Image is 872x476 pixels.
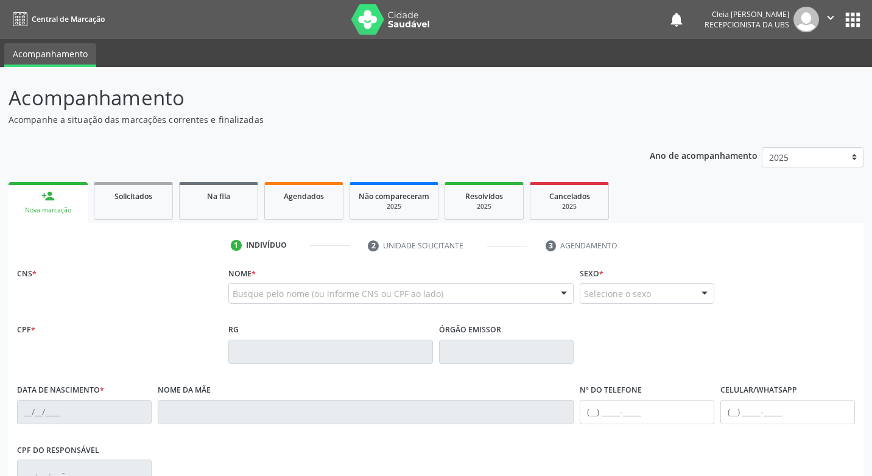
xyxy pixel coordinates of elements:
[720,381,797,400] label: Celular/WhatsApp
[668,11,685,28] button: notifications
[233,287,443,300] span: Busque pelo nome (ou informe CNS ou CPF ao lado)
[819,7,842,32] button: 
[231,240,242,251] div: 1
[359,191,429,201] span: Não compareceram
[17,400,152,424] input: __/__/____
[824,11,837,24] i: 
[207,191,230,201] span: Na fila
[17,206,79,215] div: Nova marcação
[465,191,503,201] span: Resolvidos
[17,321,35,340] label: CPF
[17,381,104,400] label: Data de nascimento
[584,287,651,300] span: Selecione o sexo
[454,202,515,211] div: 2025
[17,441,99,460] label: CPF do responsável
[705,9,789,19] div: Cleia [PERSON_NAME]
[9,83,607,113] p: Acompanhamento
[9,113,607,126] p: Acompanhe a situação das marcações correntes e finalizadas
[9,9,105,29] a: Central de Marcação
[580,264,603,283] label: Sexo
[114,191,152,201] span: Solicitados
[549,191,590,201] span: Cancelados
[41,189,55,203] div: person_add
[720,400,855,424] input: (__) _____-_____
[580,381,642,400] label: Nº do Telefone
[580,400,714,424] input: (__) _____-_____
[284,191,324,201] span: Agendados
[4,43,96,67] a: Acompanhamento
[705,19,789,30] span: Recepcionista da UBS
[158,381,211,400] label: Nome da mãe
[842,9,863,30] button: apps
[539,202,600,211] div: 2025
[17,264,37,283] label: CNS
[32,14,105,24] span: Central de Marcação
[359,202,429,211] div: 2025
[439,321,501,340] label: Órgão emissor
[228,264,256,283] label: Nome
[246,240,287,251] div: Indivíduo
[793,7,819,32] img: img
[650,147,758,163] p: Ano de acompanhamento
[228,321,239,340] label: RG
